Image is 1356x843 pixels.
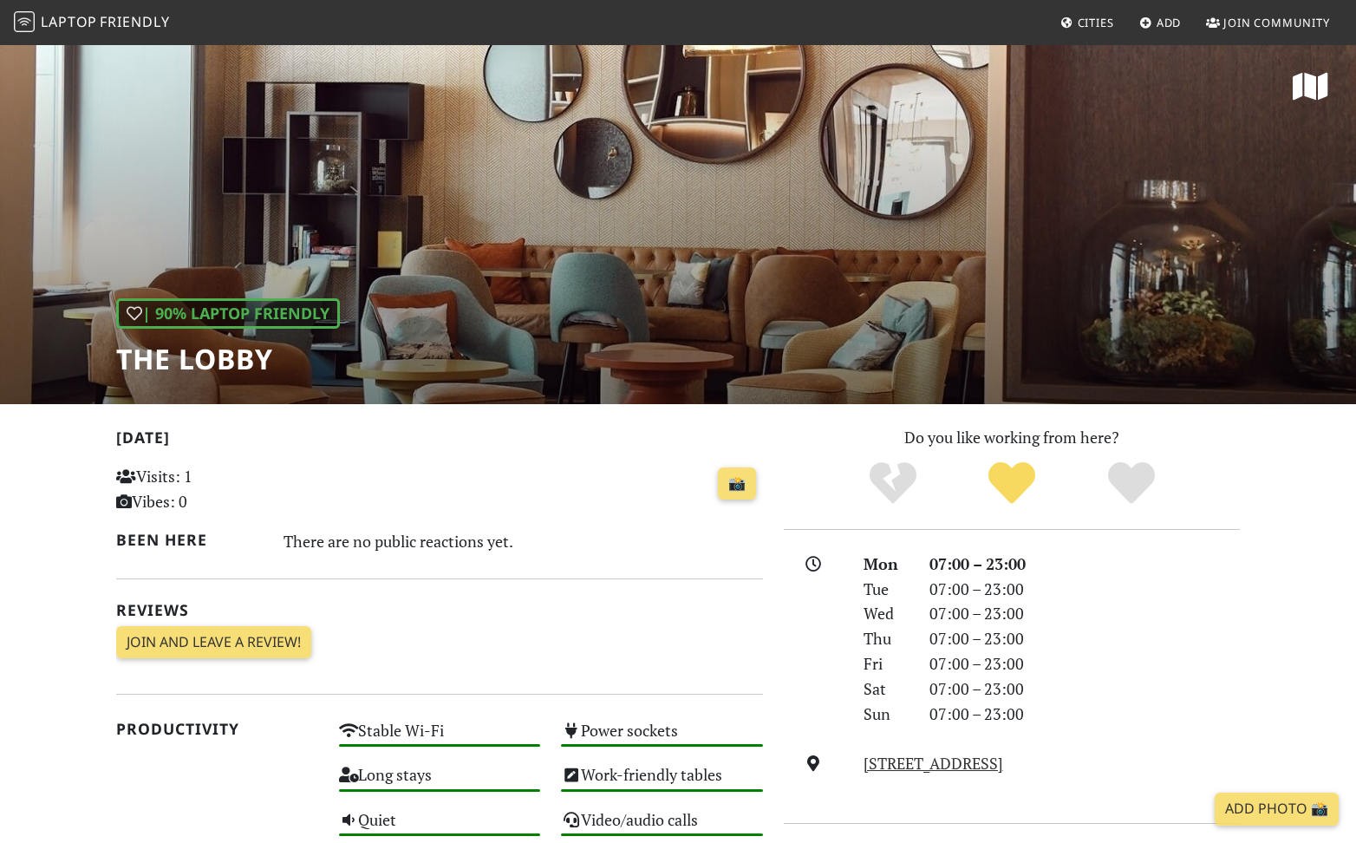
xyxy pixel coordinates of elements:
[1078,15,1114,30] span: Cities
[864,753,1003,774] a: [STREET_ADDRESS]
[919,626,1250,651] div: 07:00 – 23:00
[919,577,1250,602] div: 07:00 – 23:00
[551,761,773,805] div: Work-friendly tables
[329,761,551,805] div: Long stays
[116,298,340,329] div: | 90% Laptop Friendly
[116,343,340,376] h1: THE LOBBY
[1053,7,1121,38] a: Cities
[1072,460,1191,507] div: Definitely!
[1223,15,1330,30] span: Join Community
[853,702,919,727] div: Sun
[1215,793,1339,826] a: Add Photo 📸
[853,626,919,651] div: Thu
[1157,15,1182,30] span: Add
[952,460,1072,507] div: Yes
[853,601,919,626] div: Wed
[100,12,169,31] span: Friendly
[116,531,263,549] h2: Been here
[718,467,756,500] a: 📸
[919,552,1250,577] div: 07:00 – 23:00
[1132,7,1189,38] a: Add
[833,460,953,507] div: No
[116,626,311,659] a: Join and leave a review!
[919,702,1250,727] div: 07:00 – 23:00
[14,11,35,32] img: LaptopFriendly
[284,527,764,555] div: There are no public reactions yet.
[116,428,763,454] h2: [DATE]
[853,552,919,577] div: Mon
[919,651,1250,676] div: 07:00 – 23:00
[1199,7,1337,38] a: Join Community
[853,651,919,676] div: Fri
[41,12,97,31] span: Laptop
[116,464,318,514] p: Visits: 1 Vibes: 0
[853,676,919,702] div: Sat
[919,601,1250,626] div: 07:00 – 23:00
[14,8,170,38] a: LaptopFriendly LaptopFriendly
[329,716,551,761] div: Stable Wi-Fi
[919,676,1250,702] div: 07:00 – 23:00
[853,577,919,602] div: Tue
[116,720,318,738] h2: Productivity
[784,425,1240,450] p: Do you like working from here?
[116,601,763,619] h2: Reviews
[551,716,773,761] div: Power sockets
